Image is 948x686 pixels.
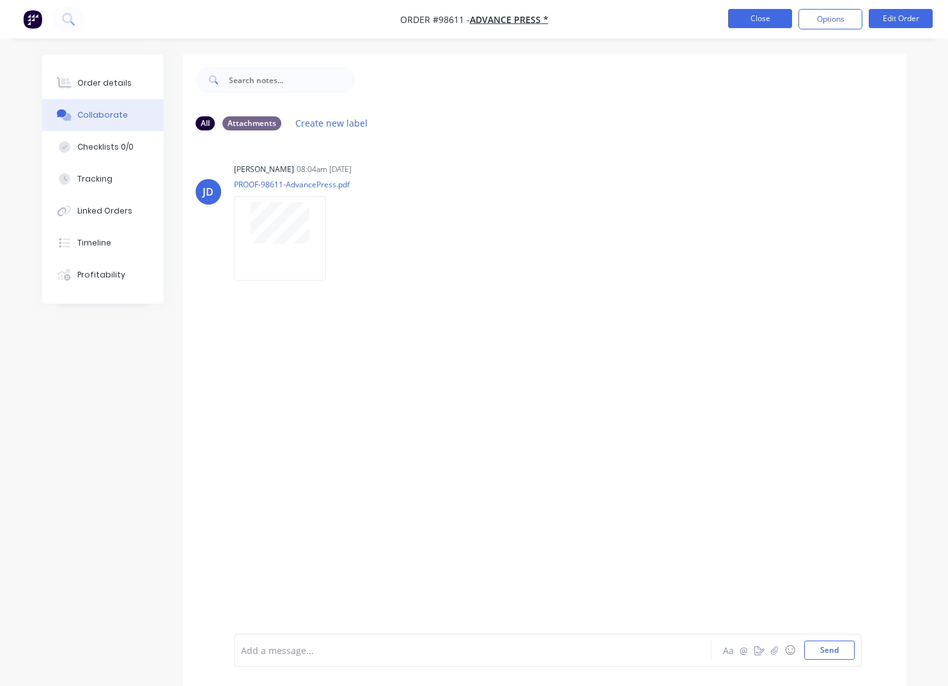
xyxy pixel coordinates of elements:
[42,195,164,227] button: Linked Orders
[804,641,855,660] button: Send
[203,184,214,199] div: JD
[234,179,350,190] p: PROOF-98611-AdvancePress.pdf
[721,643,736,658] button: Aa
[77,269,125,281] div: Profitability
[23,10,42,29] img: Factory
[196,116,215,130] div: All
[229,67,355,93] input: Search notes...
[782,643,798,658] button: ☺
[42,67,164,99] button: Order details
[42,259,164,291] button: Profitability
[400,13,470,26] span: Order #98611 -
[289,114,375,132] button: Create new label
[297,164,352,175] div: 08:04am [DATE]
[42,131,164,163] button: Checklists 0/0
[77,141,134,153] div: Checklists 0/0
[869,9,933,28] button: Edit Order
[77,237,111,249] div: Timeline
[470,13,548,26] a: ADVANCE PRESS *
[77,77,132,89] div: Order details
[77,173,113,185] div: Tracking
[42,227,164,259] button: Timeline
[736,643,752,658] button: @
[234,164,294,175] div: [PERSON_NAME]
[42,163,164,195] button: Tracking
[798,9,862,29] button: Options
[77,109,128,121] div: Collaborate
[42,99,164,131] button: Collaborate
[77,205,132,217] div: Linked Orders
[728,9,792,28] button: Close
[222,116,281,130] div: Attachments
